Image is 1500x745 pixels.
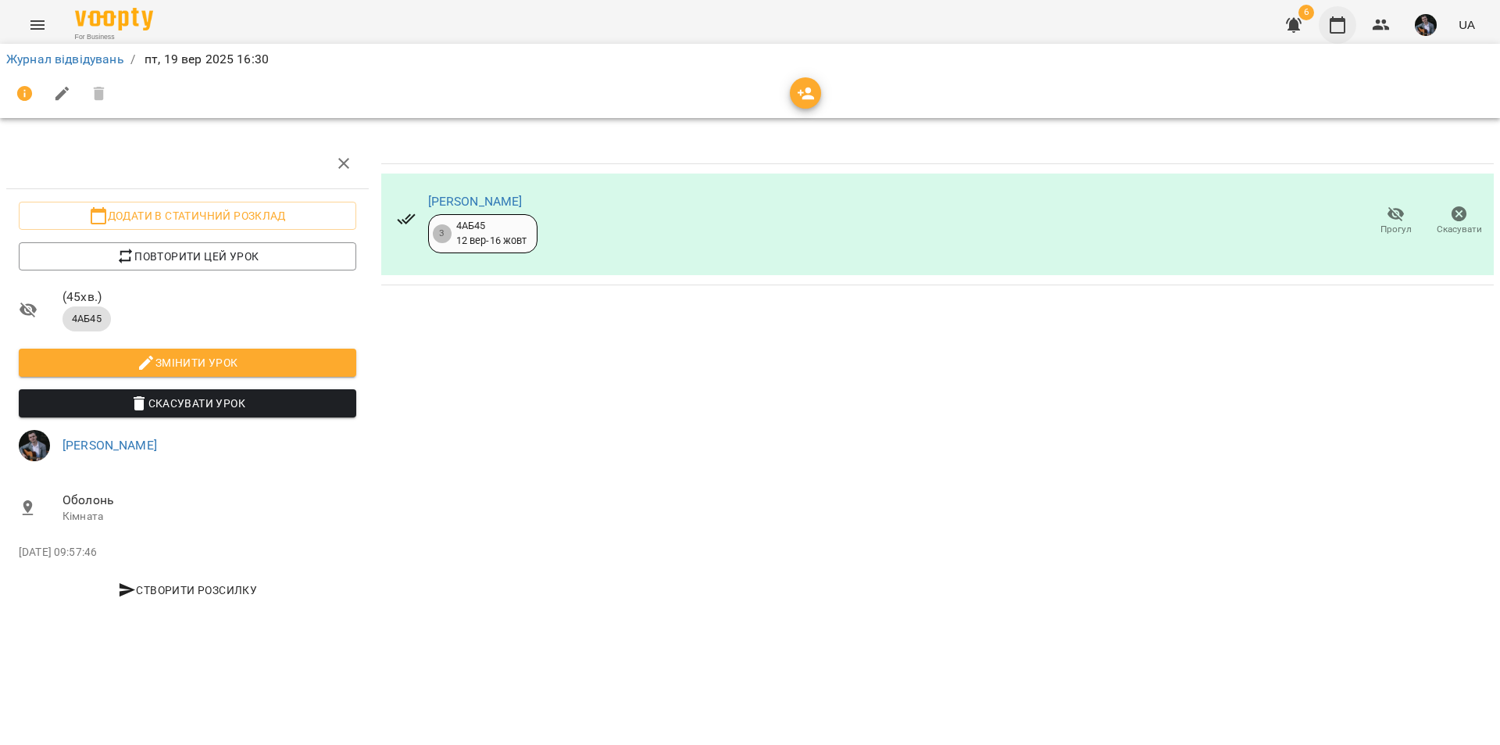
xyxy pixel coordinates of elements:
span: Змінити урок [31,353,344,372]
nav: breadcrumb [6,50,1494,69]
button: Скасувати Урок [19,389,356,417]
img: Voopty Logo [75,8,153,30]
span: Скасувати Урок [31,394,344,413]
p: Кімната [62,509,356,525]
p: пт, 19 вер 2025 16:30 [141,50,269,69]
span: For Business [75,32,153,42]
span: Скасувати [1437,223,1482,236]
span: Оболонь [62,491,356,510]
span: UA [1459,16,1475,33]
button: Змінити урок [19,349,356,377]
button: Menu [19,6,56,44]
div: 3 [433,224,452,243]
a: Журнал відвідувань [6,52,124,66]
span: 4АБ45 [62,312,111,326]
button: Повторити цей урок [19,242,356,270]
button: Створити розсилку [19,576,356,604]
a: [PERSON_NAME] [428,194,523,209]
span: Повторити цей урок [31,247,344,266]
span: 6 [1298,5,1314,20]
li: / [130,50,135,69]
button: Додати в статичний розклад [19,202,356,230]
p: [DATE] 09:57:46 [19,545,356,561]
div: 4АБ45 12 вер - 16 жовт [456,219,527,248]
span: Додати в статичний розклад [31,206,344,225]
img: d409717b2cc07cfe90b90e756120502c.jpg [1415,14,1437,36]
img: d409717b2cc07cfe90b90e756120502c.jpg [19,430,50,461]
button: Прогул [1364,199,1427,243]
span: Прогул [1380,223,1412,236]
a: [PERSON_NAME] [62,438,157,453]
span: Створити розсилку [25,581,350,600]
button: UA [1452,10,1481,39]
span: ( 45 хв. ) [62,288,356,306]
button: Скасувати [1427,199,1491,243]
